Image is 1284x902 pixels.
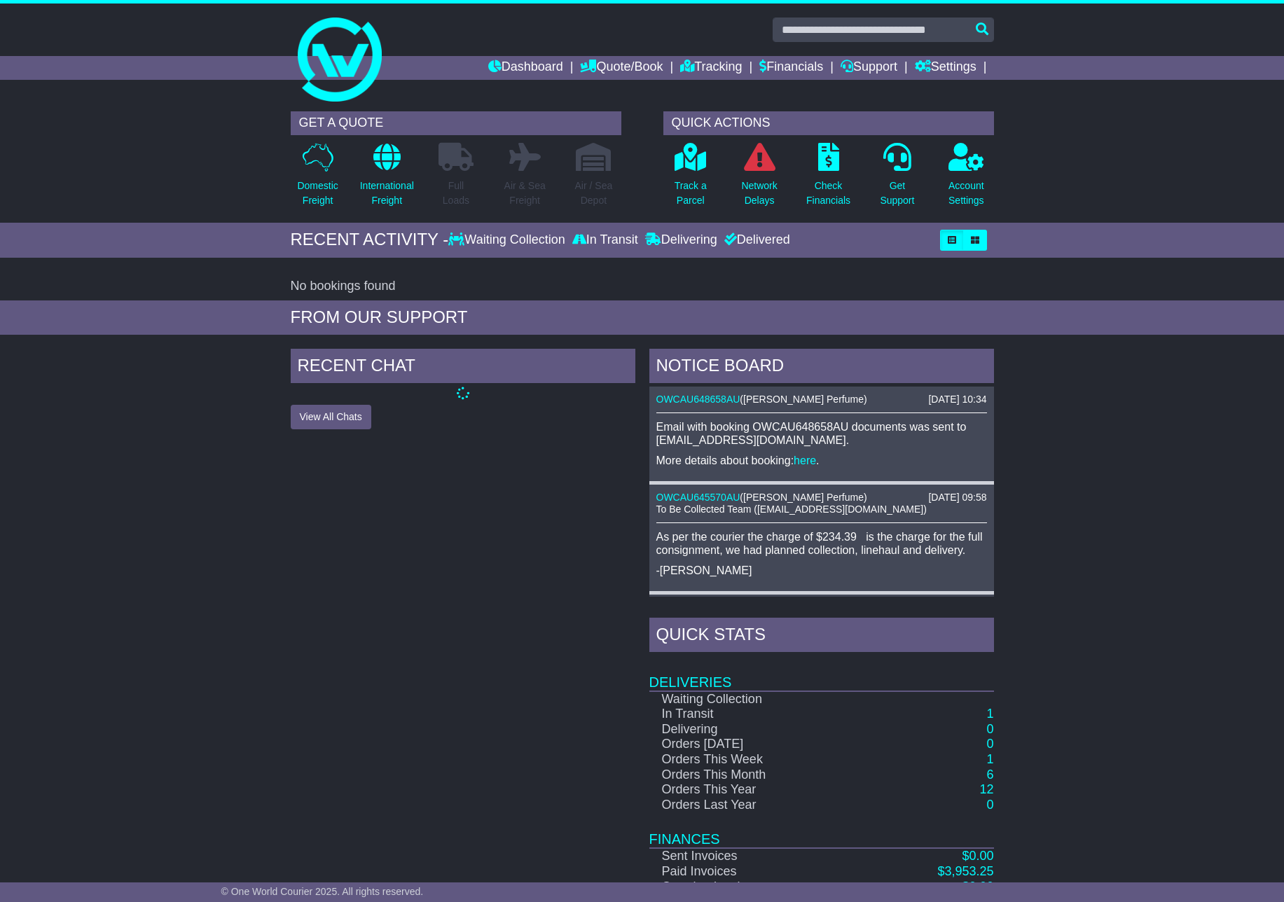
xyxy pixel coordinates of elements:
p: Get Support [880,179,914,208]
a: $3,953.25 [937,864,993,878]
div: Delivered [721,233,790,248]
p: Air & Sea Freight [504,179,546,208]
p: Account Settings [948,179,984,208]
a: 12 [979,782,993,796]
div: Delivering [642,233,721,248]
a: Track aParcel [674,142,707,216]
p: Track a Parcel [675,179,707,208]
p: International Freight [360,179,414,208]
div: ( ) [656,492,987,504]
td: Orders Last Year [649,798,867,813]
p: Check Financials [806,179,850,208]
td: Orders [DATE] [649,737,867,752]
div: Waiting Collection [448,233,568,248]
td: Paid Invoices [649,864,867,880]
a: Settings [915,56,976,80]
div: FROM OUR SUPPORT [291,307,994,328]
td: Finances [649,812,994,848]
a: Tracking [680,56,742,80]
a: Support [841,56,897,80]
a: AccountSettings [948,142,985,216]
a: 6 [986,768,993,782]
a: 0 [986,722,993,736]
p: Network Delays [741,179,777,208]
td: Waiting Collection [649,691,867,707]
p: Full Loads [439,179,474,208]
p: Email with booking OWCAU648658AU documents was sent to [EMAIL_ADDRESS][DOMAIN_NAME]. [656,420,987,447]
span: To Be Collected Team ([EMAIL_ADDRESS][DOMAIN_NAME]) [656,504,927,515]
td: In Transit [649,707,867,722]
div: Quick Stats [649,618,994,655]
span: 0.00 [969,849,993,863]
a: 0 [986,737,993,751]
td: Deliveries [649,655,994,691]
a: OWCAU645570AU [656,492,740,503]
div: QUICK ACTIONS [663,111,994,135]
a: $0.00 [962,849,993,863]
button: View All Chats [291,405,371,429]
div: RECENT ACTIVITY - [291,230,449,250]
div: GET A QUOTE [291,111,621,135]
a: 1 [986,707,993,721]
a: Dashboard [488,56,563,80]
a: $0.00 [962,880,993,894]
p: Domestic Freight [297,179,338,208]
td: Orders This Week [649,752,867,768]
td: Sent Invoices [649,848,867,864]
span: [PERSON_NAME] Perfume [743,394,864,405]
a: here [794,455,816,466]
td: Overdue Invoices [649,880,867,895]
p: As per the courier the charge of $234.39 is the charge for the full consignment, we had planned c... [656,530,987,557]
p: -[PERSON_NAME] [656,564,987,577]
a: CheckFinancials [806,142,851,216]
td: Orders This Month [649,768,867,783]
div: ( ) [656,394,987,405]
div: NOTICE BOARD [649,349,994,387]
a: OWCAU648658AU [656,394,740,405]
span: [PERSON_NAME] Perfume [743,492,864,503]
a: Financials [759,56,823,80]
div: In Transit [569,233,642,248]
span: © One World Courier 2025. All rights reserved. [221,886,424,897]
div: [DATE] 09:58 [928,492,986,504]
div: RECENT CHAT [291,349,635,387]
a: InternationalFreight [359,142,415,216]
a: Quote/Book [580,56,663,80]
div: [DATE] 10:34 [928,394,986,405]
span: 0.00 [969,880,993,894]
a: 0 [986,798,993,812]
a: NetworkDelays [740,142,778,216]
a: DomesticFreight [296,142,338,216]
td: Delivering [649,722,867,737]
span: 3,953.25 [944,864,993,878]
p: More details about booking: . [656,454,987,467]
p: Air / Sea Depot [575,179,613,208]
td: Orders This Year [649,782,867,798]
div: No bookings found [291,279,994,294]
a: GetSupport [879,142,915,216]
a: 1 [986,752,993,766]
